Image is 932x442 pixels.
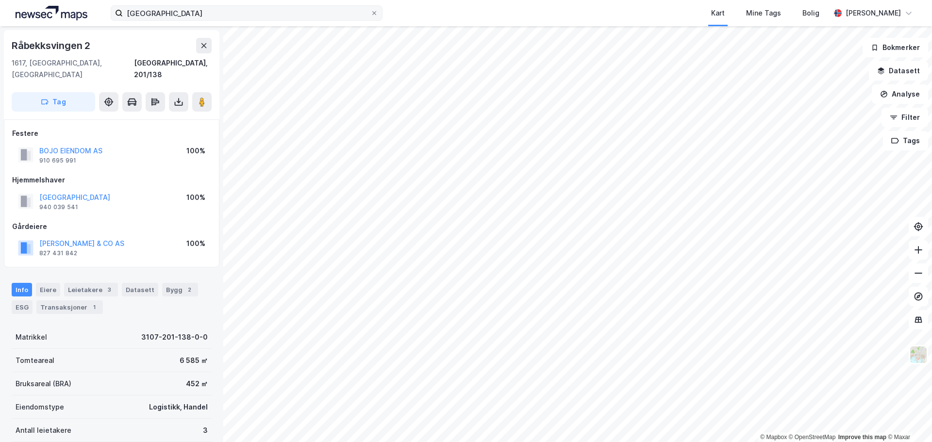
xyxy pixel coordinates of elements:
div: 910 695 991 [39,157,76,164]
button: Bokmerker [863,38,928,57]
div: Bruksareal (BRA) [16,378,71,390]
img: Z [909,345,928,364]
div: 3 [104,285,114,295]
button: Filter [882,108,928,127]
input: Søk på adresse, matrikkel, gårdeiere, leietakere eller personer [123,6,370,20]
div: Mine Tags [746,7,781,19]
div: [GEOGRAPHIC_DATA], 201/138 [134,57,212,81]
div: Datasett [122,283,158,296]
a: Mapbox [760,434,787,441]
a: OpenStreetMap [789,434,836,441]
div: 3107-201-138-0-0 [141,331,208,343]
div: 3 [203,425,208,436]
div: 940 039 541 [39,203,78,211]
div: [PERSON_NAME] [846,7,901,19]
div: Bygg [162,283,198,296]
div: 100% [186,145,205,157]
div: Logistikk, Handel [149,401,208,413]
div: Bolig [802,7,819,19]
div: Hjemmelshaver [12,174,211,186]
div: Info [12,283,32,296]
div: ESG [12,300,33,314]
div: 100% [186,238,205,249]
button: Datasett [869,61,928,81]
div: Antall leietakere [16,425,71,436]
div: 2 [184,285,194,295]
img: logo.a4113a55bc3d86da70a041830d287a7e.svg [16,6,87,20]
div: Matrikkel [16,331,47,343]
button: Tag [12,92,95,112]
div: 1 [89,302,99,312]
div: 827 431 842 [39,249,77,257]
div: 1617, [GEOGRAPHIC_DATA], [GEOGRAPHIC_DATA] [12,57,134,81]
div: Transaksjoner [36,300,103,314]
iframe: Chat Widget [883,395,932,442]
div: Råbekksvingen 2 [12,38,92,53]
div: Gårdeiere [12,221,211,232]
div: Eiere [36,283,60,296]
button: Tags [883,131,928,150]
button: Analyse [872,84,928,104]
div: Eiendomstype [16,401,64,413]
div: 452 ㎡ [186,378,208,390]
div: Tomteareal [16,355,54,366]
div: 6 585 ㎡ [180,355,208,366]
div: 100% [186,192,205,203]
div: Festere [12,128,211,139]
div: Leietakere [64,283,118,296]
div: Kart [711,7,725,19]
a: Improve this map [838,434,886,441]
